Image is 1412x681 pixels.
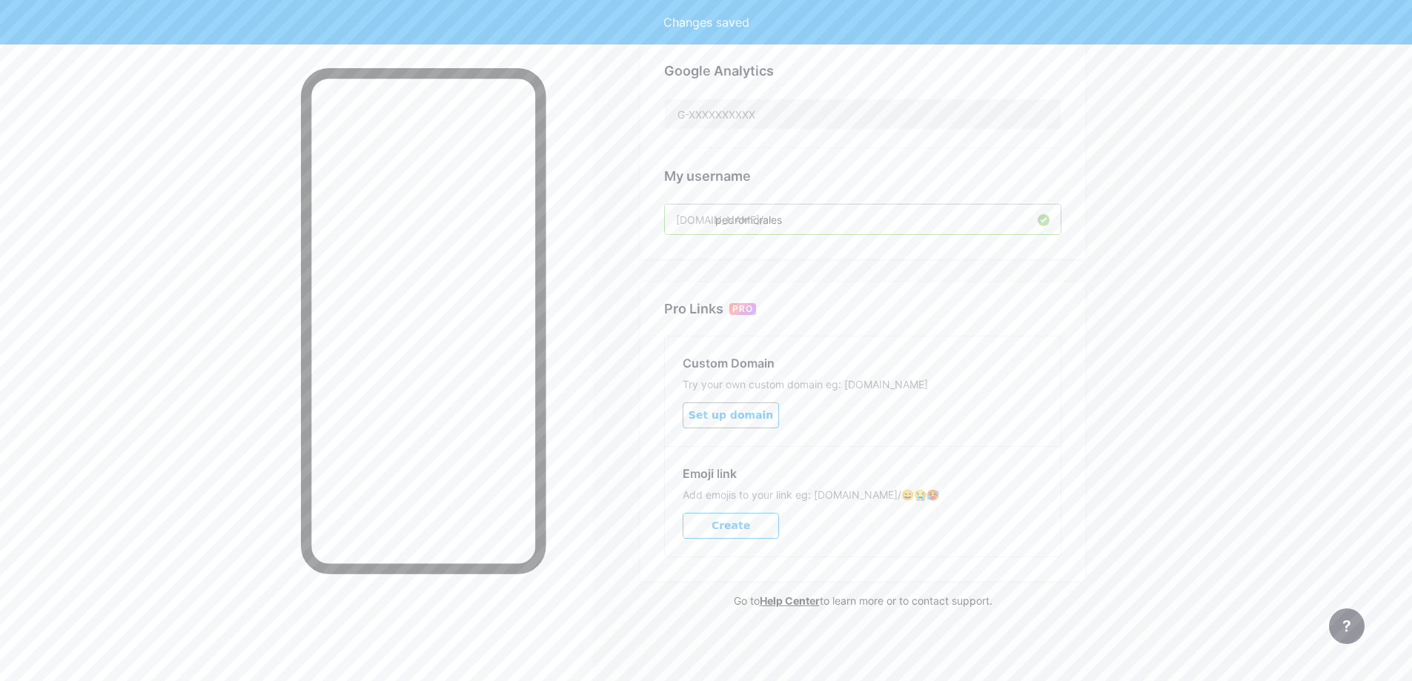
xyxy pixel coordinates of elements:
div: Go to to learn more or to contact support. [640,593,1085,608]
a: Help Center [760,594,820,607]
div: Try your own custom domain eg: [DOMAIN_NAME] [683,378,1043,391]
div: Custom Domain [683,354,1043,372]
div: [DOMAIN_NAME]/ [676,212,763,227]
div: My username [664,166,1061,186]
input: G-XXXXXXXXXX [665,99,1061,129]
div: Emoji link [683,465,1043,482]
span: Create [712,519,750,532]
span: Set up domain [689,409,773,422]
div: Changes saved [663,13,749,31]
button: Create [683,513,779,539]
div: Add emojis to your link eg: [DOMAIN_NAME]/😄😭🥵 [683,488,1043,501]
div: Google Analytics [664,61,1061,81]
button: Set up domain [683,402,779,428]
div: Pro Links [664,300,723,318]
input: username [665,205,1061,234]
span: PRO [732,303,753,315]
